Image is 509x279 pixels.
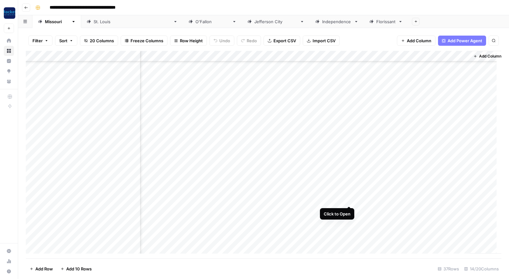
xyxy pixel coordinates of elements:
button: Undo [209,36,234,46]
a: Home [4,36,14,46]
div: [US_STATE] [45,18,69,25]
button: 20 Columns [80,36,118,46]
span: Add Power Agent [448,37,482,44]
a: Florissant [364,15,408,28]
span: 20 Columns [90,37,114,44]
div: Independence [322,18,351,25]
span: Undo [219,37,230,44]
a: Browse [4,46,14,56]
img: Rocket Pilots Logo [4,7,15,19]
span: Add Row [35,266,53,272]
a: Independence [310,15,364,28]
a: Usage [4,256,14,266]
div: 14/20 Columns [462,264,501,274]
div: Click to Open [324,211,350,217]
button: Help + Support [4,266,14,276]
button: Add Column [397,36,435,46]
span: Redo [247,37,257,44]
div: [GEOGRAPHIC_DATA] [254,18,297,25]
span: Add Column [407,37,431,44]
span: Add 10 Rows [66,266,92,272]
button: Sort [55,36,77,46]
a: [GEOGRAPHIC_DATA][PERSON_NAME] [81,15,183,28]
button: Add 10 Rows [57,264,95,274]
a: [PERSON_NAME] [183,15,242,28]
span: Sort [59,37,67,44]
button: Filter [28,36,53,46]
span: Filter [32,37,43,44]
div: [GEOGRAPHIC_DATA][PERSON_NAME] [94,18,171,25]
span: Row Height [180,37,203,44]
a: Opportunities [4,66,14,76]
div: 37 Rows [435,264,462,274]
button: Import CSV [303,36,340,46]
span: Export CSV [273,37,296,44]
span: Freeze Columns [131,37,163,44]
a: Your Data [4,76,14,86]
a: Settings [4,246,14,256]
button: Row Height [170,36,207,46]
button: Export CSV [264,36,300,46]
span: Import CSV [313,37,336,44]
button: Redo [237,36,261,46]
a: Insights [4,56,14,66]
a: [GEOGRAPHIC_DATA] [242,15,310,28]
button: Workspace: Rocket Pilots [4,5,14,21]
span: Add Column [479,53,501,59]
div: [PERSON_NAME] [195,18,230,25]
a: [US_STATE] [32,15,81,28]
button: Freeze Columns [121,36,167,46]
div: Florissant [376,18,396,25]
button: Add Row [26,264,57,274]
button: Add Column [471,52,504,60]
button: Add Power Agent [438,36,486,46]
